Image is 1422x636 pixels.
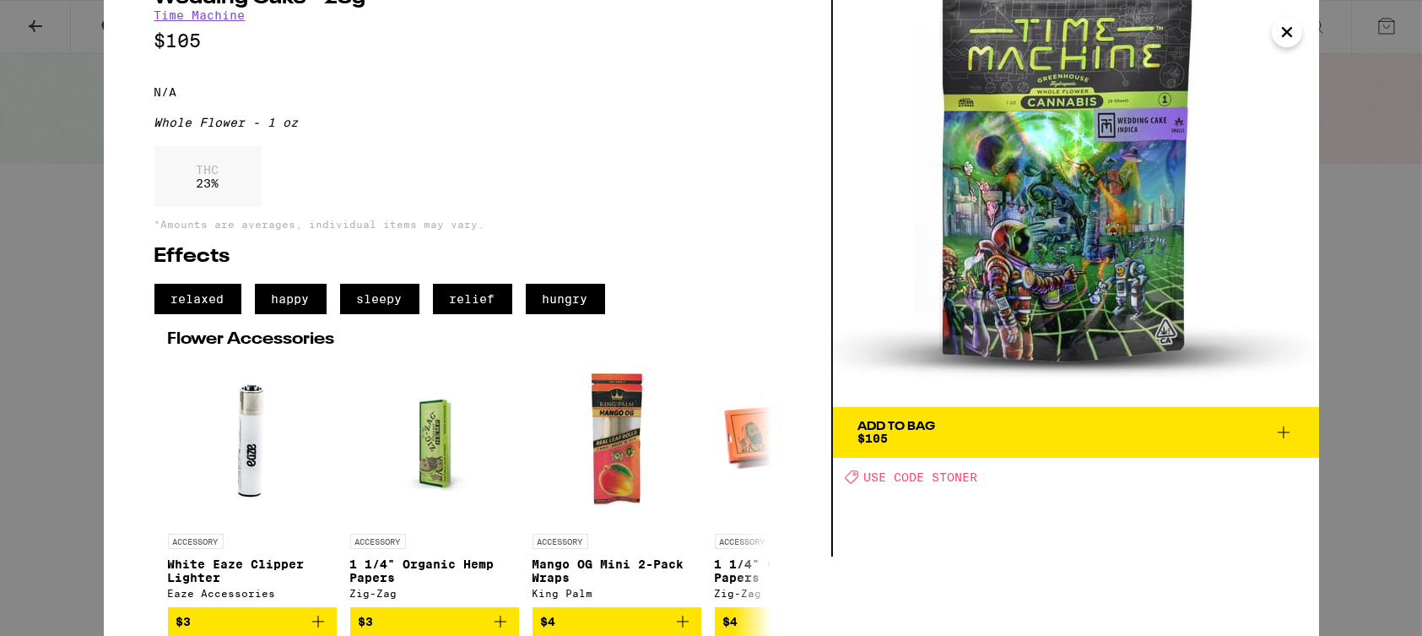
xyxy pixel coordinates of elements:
[1272,17,1302,47] button: Close
[154,146,262,207] div: 23 %
[350,356,519,525] img: Zig-Zag - 1 1/4" Organic Hemp Papers
[723,615,738,628] span: $4
[533,356,701,525] img: King Palm - Mango OG Mini 2-Pack Wraps
[197,163,219,177] p: THC
[350,607,519,636] button: Add to bag
[154,85,781,99] p: N/A
[350,557,519,584] p: 1 1/4" Organic Hemp Papers
[533,534,588,549] p: ACCESSORY
[526,284,605,314] span: hungry
[359,615,374,628] span: $3
[858,421,936,432] div: Add To Bag
[533,557,701,584] p: Mango OG Mini 2-Pack Wraps
[168,331,767,348] h2: Flower Accessories
[715,557,884,584] p: 1 1/4" Classic Rolling Papers
[715,607,884,636] button: Add to bag
[533,588,701,599] div: King Palm
[154,30,781,52] p: $105
[864,470,978,484] span: USE CODE STONER
[350,534,406,549] p: ACCESSORY
[168,534,224,549] p: ACCESSORY
[715,356,884,607] a: Open page for 1 1/4" Classic Rolling Papers from Zig-Zag
[350,356,519,607] a: Open page for 1 1/4" Organic Hemp Papers from Zig-Zag
[176,615,192,628] span: $3
[715,534,770,549] p: ACCESSORY
[154,8,246,22] a: Time Machine
[858,432,889,445] span: $105
[154,284,241,314] span: relaxed
[533,356,701,607] a: Open page for Mango OG Mini 2-Pack Wraps from King Palm
[168,607,337,636] button: Add to bag
[340,284,419,314] span: sleepy
[168,356,337,607] a: Open page for White Eaze Clipper Lighter from Eaze Accessories
[255,284,327,314] span: happy
[350,588,519,599] div: Zig-Zag
[10,12,122,25] span: Hi. Need any help?
[154,247,781,267] h2: Effects
[541,615,556,628] span: $4
[715,356,884,525] img: Zig-Zag - 1 1/4" Classic Rolling Papers
[833,407,1319,458] button: Add To Bag$105
[154,116,781,129] div: Whole Flower - 1 oz
[433,284,512,314] span: relief
[168,588,337,599] div: Eaze Accessories
[533,607,701,636] button: Add to bag
[715,588,884,599] div: Zig-Zag
[168,356,337,525] img: Eaze Accessories - White Eaze Clipper Lighter
[154,219,781,230] p: *Amounts are averages, individual items may vary.
[168,557,337,584] p: White Eaze Clipper Lighter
